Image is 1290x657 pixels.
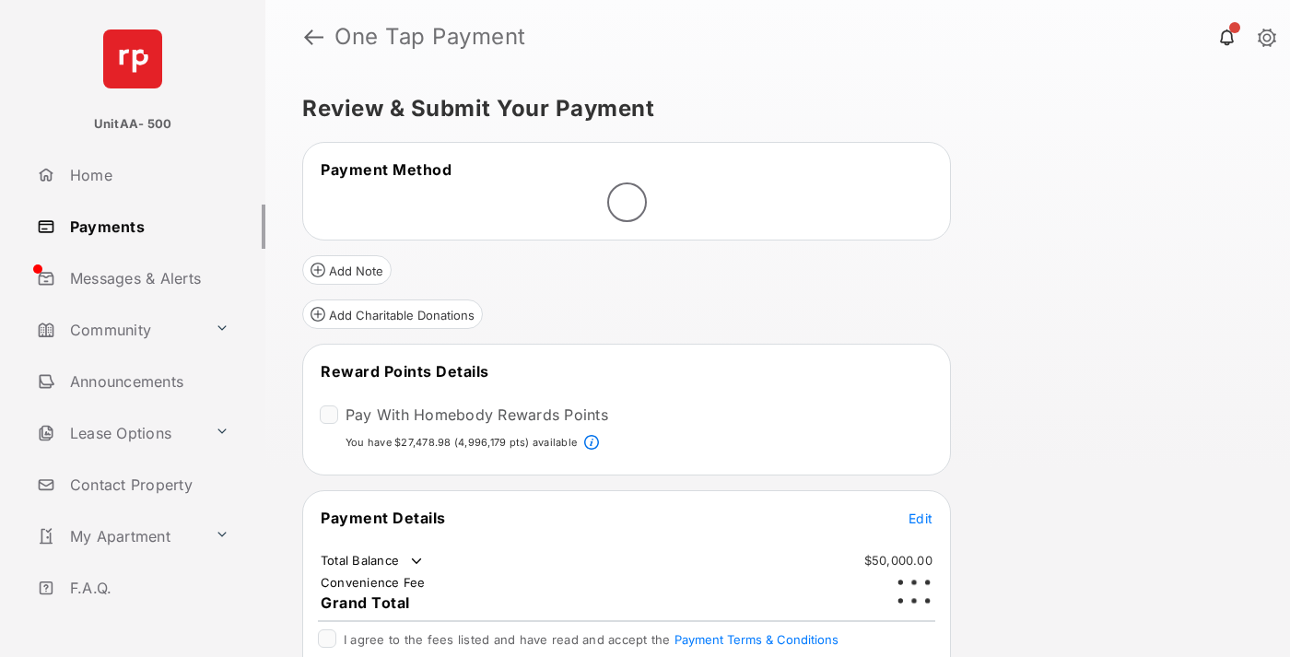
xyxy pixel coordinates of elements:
a: Messages & Alerts [29,256,265,300]
h5: Review & Submit Your Payment [302,98,1238,120]
button: Add Charitable Donations [302,299,483,329]
label: Pay With Homebody Rewards Points [346,405,608,424]
span: I agree to the fees listed and have read and accept the [344,632,838,647]
a: Community [29,308,207,352]
a: Payments [29,205,265,249]
button: I agree to the fees listed and have read and accept the [674,632,838,647]
a: Announcements [29,359,265,404]
span: Reward Points Details [321,362,489,381]
button: Add Note [302,255,392,285]
p: UnitAA- 500 [94,115,172,134]
td: $50,000.00 [863,552,933,569]
span: Grand Total [321,593,410,612]
a: Contact Property [29,463,265,507]
td: Total Balance [320,552,426,570]
span: Edit [909,510,932,526]
a: F.A.Q. [29,566,265,610]
span: Payment Method [321,160,451,179]
img: svg+xml;base64,PHN2ZyB4bWxucz0iaHR0cDovL3d3dy53My5vcmcvMjAwMC9zdmciIHdpZHRoPSI2NCIgaGVpZ2h0PSI2NC... [103,29,162,88]
strong: One Tap Payment [334,26,526,48]
a: My Apartment [29,514,207,558]
button: Edit [909,509,932,527]
td: Convenience Fee [320,574,427,591]
a: Home [29,153,265,197]
span: Payment Details [321,509,446,527]
a: Lease Options [29,411,207,455]
p: You have $27,478.98 (4,996,179 pts) available [346,435,577,451]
